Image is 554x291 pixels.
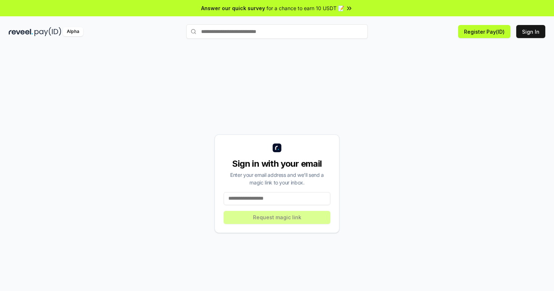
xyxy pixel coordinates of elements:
button: Sign In [516,25,545,38]
img: reveel_dark [9,27,33,36]
div: Enter your email address and we’ll send a magic link to your inbox. [224,171,330,186]
button: Register Pay(ID) [458,25,510,38]
span: Answer our quick survey [201,4,265,12]
img: logo_small [273,144,281,152]
span: for a chance to earn 10 USDT 📝 [266,4,344,12]
div: Sign in with your email [224,158,330,170]
img: pay_id [34,27,61,36]
div: Alpha [63,27,83,36]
